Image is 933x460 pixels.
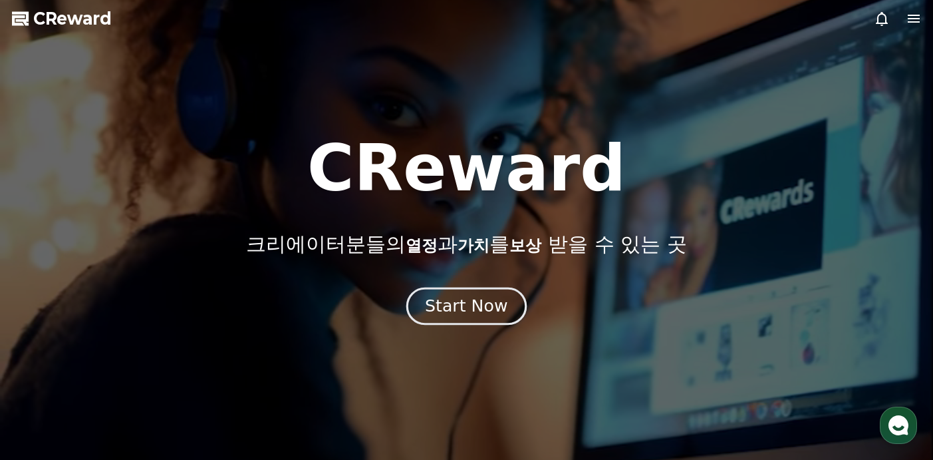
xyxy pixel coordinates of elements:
a: Start Now [409,302,524,314]
span: 보상 [509,236,541,255]
span: 홈 [42,369,50,380]
h1: CReward [307,136,626,200]
a: 대화 [88,349,172,383]
div: Start Now [425,295,507,318]
a: 설정 [172,349,255,383]
a: 홈 [4,349,88,383]
span: CReward [33,8,112,29]
span: 대화 [122,370,138,381]
a: CReward [12,8,112,29]
span: 가치 [458,236,489,255]
span: 설정 [205,369,221,380]
span: 열정 [406,236,438,255]
button: Start Now [406,287,527,325]
p: 크리에이터분들의 과 를 받을 수 있는 곳 [246,232,686,256]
